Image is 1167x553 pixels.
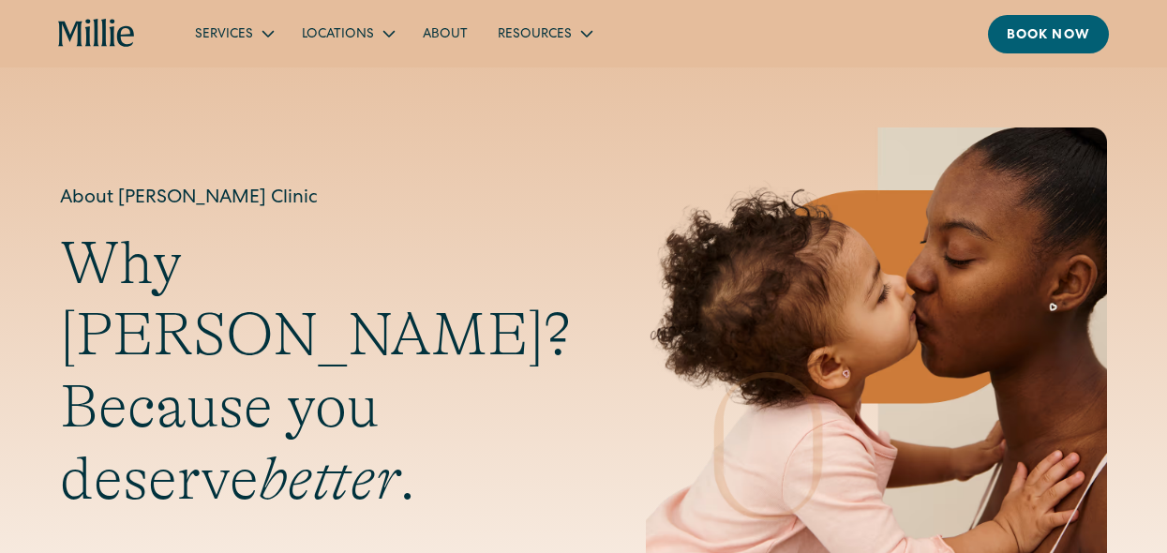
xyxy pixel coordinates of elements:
em: better [259,445,399,513]
div: Resources [498,25,572,45]
a: About [408,18,483,49]
a: Book now [988,15,1109,53]
div: Book now [1007,26,1090,46]
div: Locations [302,25,374,45]
div: Services [195,25,253,45]
div: Services [180,18,287,49]
div: Resources [483,18,606,49]
h2: Why [PERSON_NAME]? Because you deserve . [60,228,571,516]
div: Locations [287,18,408,49]
h1: About [PERSON_NAME] Clinic [60,185,571,213]
a: home [58,19,134,49]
